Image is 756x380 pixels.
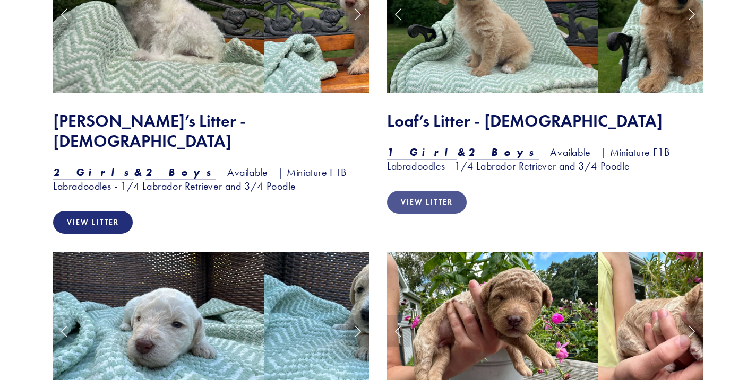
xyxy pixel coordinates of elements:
h2: [PERSON_NAME]’s Litter - [DEMOGRAPHIC_DATA] [53,111,369,152]
em: 2 Boys [145,166,217,179]
a: View Litter [53,211,133,234]
em: 1 Girl [387,146,457,158]
a: 2 Girls [53,166,134,180]
em: 2 Girls [53,166,134,179]
a: View Litter [387,191,467,214]
h3: Available | Miniature F1B Labradoodles - 1/4 Labrador Retriever and 3/4 Poodle [387,145,703,173]
a: Next Slide [680,315,703,347]
a: 1 Girl [387,146,457,160]
em: & [457,146,469,158]
a: 2 Boys [145,166,217,180]
a: 2 Boys [468,146,539,160]
em: 2 Boys [468,146,539,158]
h3: Available | Miniature F1B Labradoodles - 1/4 Labrador Retriever and 3/4 Poodle [53,165,369,193]
h2: Loaf’s Litter - [DEMOGRAPHIC_DATA] [387,111,703,131]
em: & [134,166,145,179]
a: Previous Slide [387,315,410,347]
a: Next Slide [346,315,369,347]
a: Previous Slide [53,315,76,347]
